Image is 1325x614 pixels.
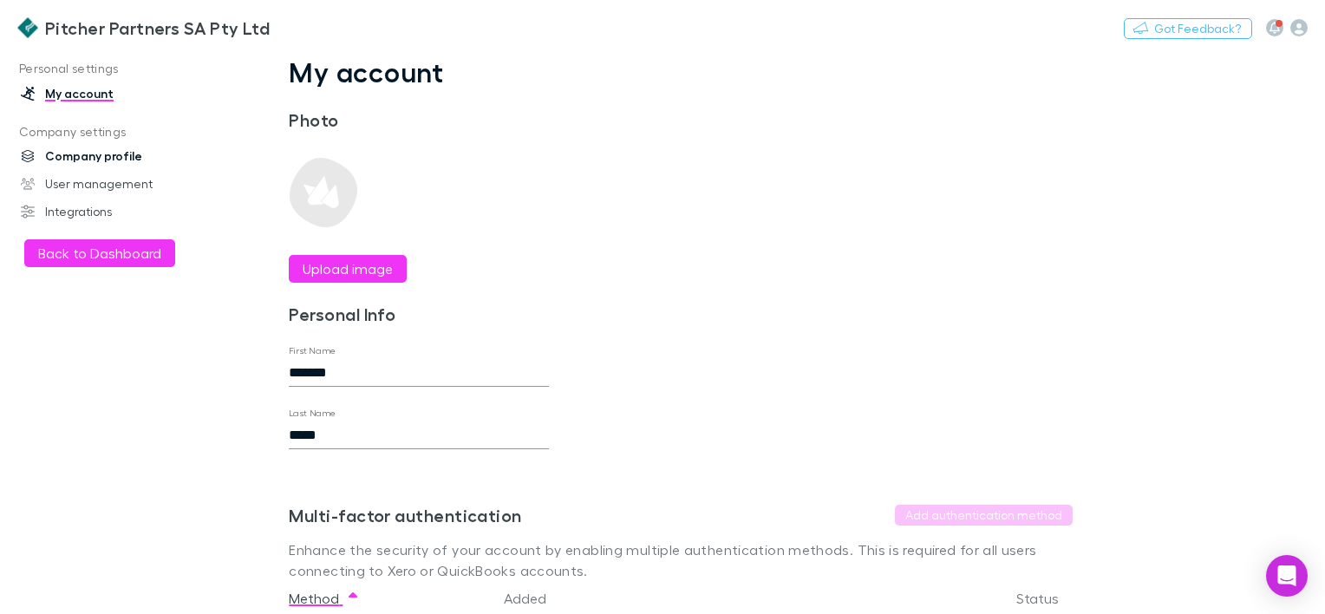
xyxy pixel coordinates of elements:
[289,158,358,227] img: Preview
[289,505,521,526] h3: Multi-factor authentication
[45,17,270,38] h3: Pitcher Partners SA Pty Ltd
[3,198,227,225] a: Integrations
[289,255,407,283] button: Upload image
[3,80,227,108] a: My account
[289,539,1073,581] p: Enhance the security of your account by enabling multiple authentication methods. This is require...
[289,109,549,130] h3: Photo
[24,239,175,267] button: Back to Dashboard
[303,258,393,279] label: Upload image
[289,56,1073,88] h1: My account
[3,170,227,198] a: User management
[3,58,227,80] p: Personal settings
[17,17,38,38] img: Pitcher Partners SA Pty Ltd's Logo
[289,344,336,357] label: First Name
[289,304,549,324] h3: Personal Info
[1124,18,1252,39] button: Got Feedback?
[895,505,1073,526] button: Add authentication method
[289,407,336,420] label: Last Name
[1266,555,1308,597] div: Open Intercom Messenger
[3,142,227,170] a: Company profile
[3,121,227,143] p: Company settings
[7,7,280,49] a: Pitcher Partners SA Pty Ltd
